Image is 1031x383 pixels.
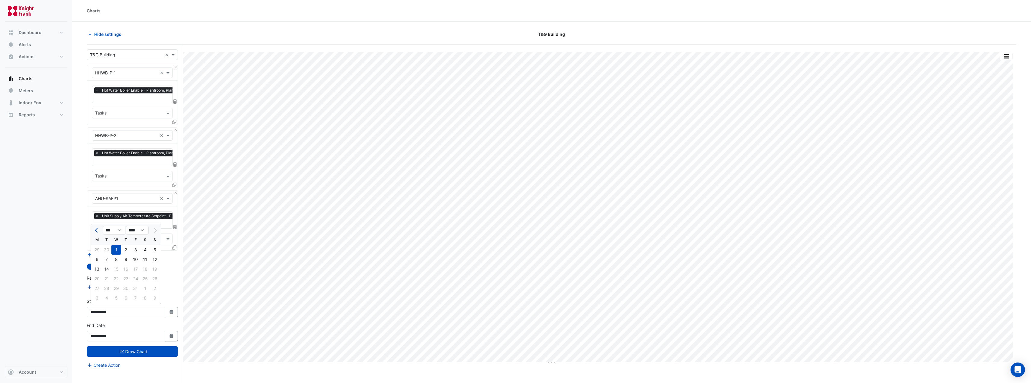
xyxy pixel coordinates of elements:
[94,87,100,93] span: ×
[8,100,14,106] app-icon: Indoor Env
[94,150,100,156] span: ×
[140,245,150,255] div: Saturday, October 4, 2025
[8,112,14,118] app-icon: Reports
[174,65,178,69] button: Close
[131,255,140,264] div: 10
[5,73,67,85] button: Charts
[169,334,174,339] fa-icon: Select Date
[87,362,121,369] button: Create Action
[174,128,178,132] button: Close
[92,255,102,264] div: Monday, October 6, 2025
[121,235,131,245] div: T
[1000,52,1012,60] button: More Options
[101,87,185,93] span: Hot Water Boiler Enable - Plantroom, Plantroom
[150,255,160,264] div: Sunday, October 12, 2025
[8,76,14,82] app-icon: Charts
[169,309,174,315] fa-icon: Select Date
[87,251,123,258] button: Add Equipment
[92,245,102,255] div: Monday, September 29, 2025
[131,245,140,255] div: 3
[174,191,178,195] button: Close
[19,88,33,94] span: Meters
[160,70,165,76] span: Clear
[111,255,121,264] div: 8
[19,42,31,48] span: Alerts
[87,29,125,39] button: Hide settings
[94,110,107,118] div: Tasks
[8,42,14,48] app-icon: Alerts
[8,30,14,36] app-icon: Dashboard
[92,255,102,264] div: 6
[172,119,176,124] span: Clone Favourites and Tasks from this Equipment to other Equipment
[131,235,140,245] div: F
[19,54,35,60] span: Actions
[102,255,111,264] div: 7
[7,5,34,17] img: Company Logo
[121,255,131,264] div: Thursday, October 9, 2025
[5,27,67,39] button: Dashboard
[87,8,101,14] div: Charts
[87,322,105,328] label: End Date
[87,284,132,291] button: Add Reference Line
[19,369,36,375] span: Account
[172,224,178,230] span: Choose Function
[87,275,118,281] label: Reference Lines
[94,173,107,181] div: Tasks
[140,255,150,264] div: Saturday, October 11, 2025
[121,245,131,255] div: Thursday, October 2, 2025
[150,235,160,245] div: S
[538,31,565,37] span: T&G Building
[172,182,176,187] span: Clone Favourites and Tasks from this Equipment to other Equipment
[172,245,176,250] span: Clone Favourites and Tasks from this Equipment to other Equipment
[131,255,140,264] div: Friday, October 10, 2025
[160,132,165,139] span: Clear
[111,255,121,264] div: Wednesday, October 8, 2025
[126,226,149,235] select: Select year
[150,255,160,264] div: 12
[172,99,178,104] span: Choose Function
[172,162,178,167] span: Choose Function
[5,366,67,378] button: Account
[93,225,101,235] button: Previous month
[94,213,100,219] span: ×
[140,255,150,264] div: 11
[131,245,140,255] div: Friday, October 3, 2025
[19,100,41,106] span: Indoor Env
[101,213,228,219] span: Unit Supply Air Temperature Setpoint - Plantroom, North East
[92,235,102,245] div: M
[111,245,121,255] div: Wednesday, October 1, 2025
[140,245,150,255] div: 4
[94,31,121,37] span: Hide settings
[102,264,111,274] div: 14
[165,52,170,58] span: Clear
[92,264,102,274] div: 13
[5,109,67,121] button: Reports
[102,245,111,255] div: 30
[140,235,150,245] div: S
[19,76,33,82] span: Charts
[150,245,160,255] div: 5
[5,97,67,109] button: Indoor Env
[160,195,165,202] span: Clear
[92,245,102,255] div: 29
[5,85,67,97] button: Meters
[121,245,131,255] div: 2
[19,30,42,36] span: Dashboard
[102,235,111,245] div: T
[8,88,14,94] app-icon: Meters
[87,298,107,304] label: Start Date
[102,245,111,255] div: Tuesday, September 30, 2025
[1011,363,1025,377] div: Open Intercom Messenger
[19,112,35,118] span: Reports
[103,226,126,235] select: Select month
[150,245,160,255] div: Sunday, October 5, 2025
[5,51,67,63] button: Actions
[102,255,111,264] div: Tuesday, October 7, 2025
[101,150,185,156] span: Hot Water Boiler Enable - Plantroom, Plantroom
[8,54,14,60] app-icon: Actions
[121,255,131,264] div: 9
[5,39,67,51] button: Alerts
[87,346,178,357] button: Draw Chart
[111,245,121,255] div: 1
[111,235,121,245] div: W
